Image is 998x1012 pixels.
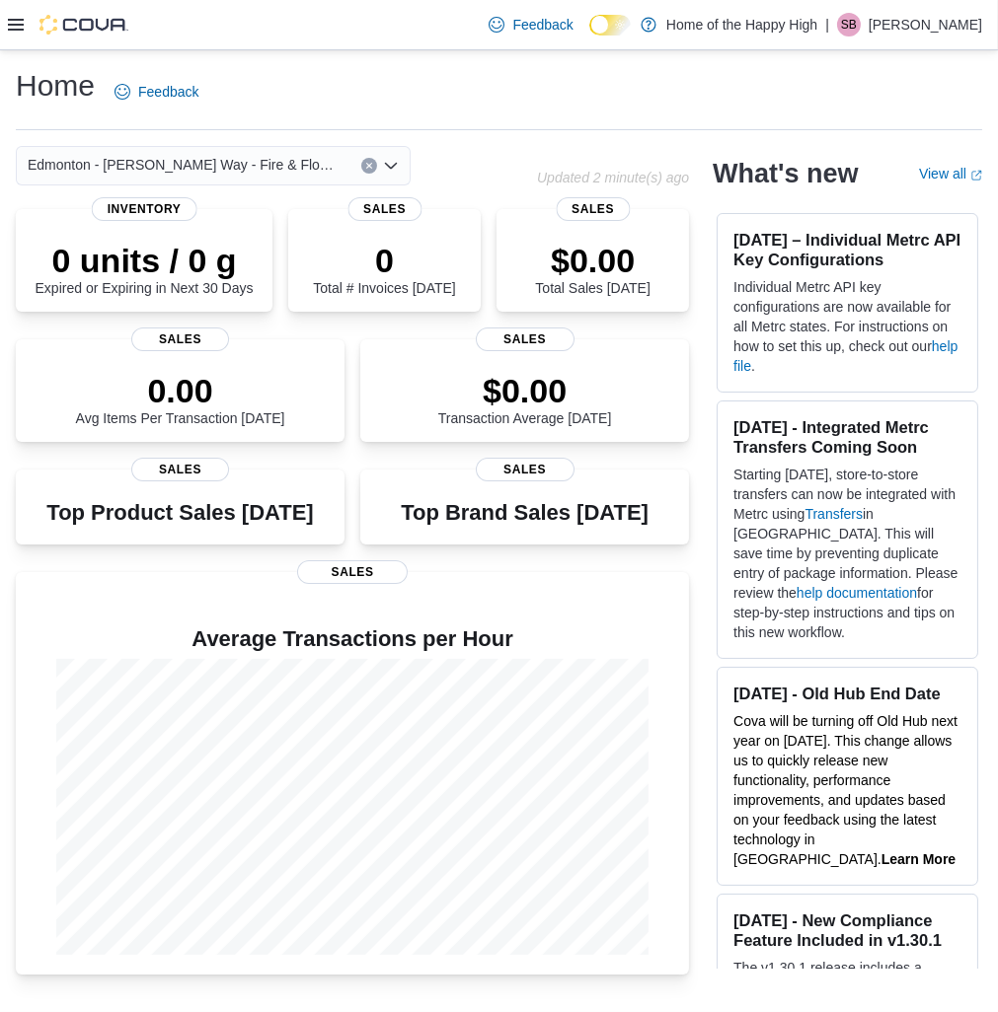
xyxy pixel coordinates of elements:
a: Feedback [481,5,580,44]
a: Learn More [882,851,956,867]
p: Starting [DATE], store-to-store transfers can now be integrated with Metrc using in [GEOGRAPHIC_D... [733,465,961,642]
p: Individual Metrc API key configurations are now available for all Metrc states. For instructions ... [733,277,961,376]
p: Updated 2 minute(s) ago [537,170,689,185]
h3: [DATE] - Old Hub End Date [733,684,961,703]
p: [PERSON_NAME] [869,13,982,36]
button: Clear input [361,158,377,174]
div: Total Sales [DATE] [535,241,650,296]
span: Feedback [138,82,198,102]
span: SB [841,13,857,36]
p: Home of the Happy High [666,13,817,36]
h3: Top Brand Sales [DATE] [401,501,649,525]
p: | [825,13,829,36]
h1: Home [16,66,95,106]
a: help documentation [797,585,917,601]
p: 0 [313,241,455,280]
span: Sales [347,197,422,221]
p: 0.00 [76,371,285,410]
h3: [DATE] - Integrated Metrc Transfers Coming Soon [733,417,961,457]
p: $0.00 [535,241,650,280]
h4: Average Transactions per Hour [32,627,673,651]
span: Feedback [512,15,573,35]
a: Feedback [107,72,206,111]
a: View allExternal link [919,166,982,181]
a: Transfers [806,506,864,522]
img: Cova [39,15,128,35]
div: Sher Buchholtz [837,13,861,36]
span: Sales [556,197,630,221]
h3: [DATE] – Individual Metrc API Key Configurations [733,230,961,269]
span: Sales [476,458,575,481]
span: Inventory [92,197,197,221]
span: Cova will be turning off Old Hub next year on [DATE]. This change allows us to quickly release ne... [733,713,958,867]
div: Total # Invoices [DATE] [313,241,455,296]
h3: [DATE] - New Compliance Feature Included in v1.30.1 [733,910,961,950]
div: Transaction Average [DATE] [438,371,612,426]
span: Sales [297,560,408,584]
button: Open list of options [383,158,399,174]
h2: What's new [713,158,858,189]
p: 0 units / 0 g [36,241,254,280]
span: Sales [131,458,230,481]
span: Sales [476,327,575,351]
input: Dark Mode [589,15,631,36]
svg: External link [970,170,982,181]
div: Expired or Expiring in Next 30 Days [36,241,254,296]
span: Dark Mode [589,36,590,36]
p: $0.00 [438,371,612,410]
h3: Top Product Sales [DATE] [46,501,313,525]
div: Avg Items Per Transaction [DATE] [76,371,285,426]
span: Sales [131,327,230,351]
span: Edmonton - [PERSON_NAME] Way - Fire & Flower [28,153,342,177]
